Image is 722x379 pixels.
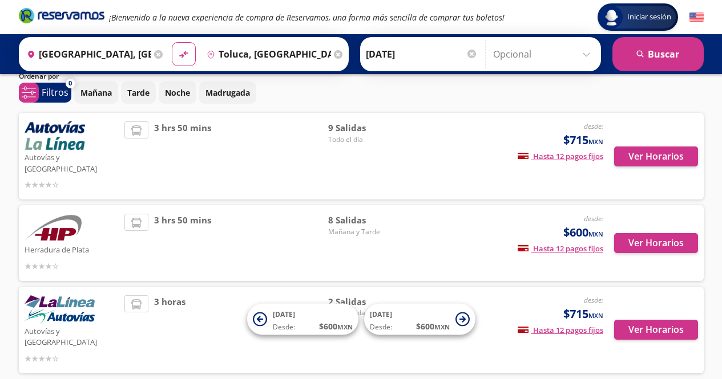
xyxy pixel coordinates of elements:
button: Tarde [121,81,156,104]
span: [DATE] [370,309,392,319]
a: Brand Logo [19,7,104,27]
button: [DATE]Desde:$600MXN [247,304,358,335]
span: Todo el día [328,135,408,145]
span: Desde: [370,322,392,332]
input: Buscar Origen [22,40,151,68]
span: 3 hrs 50 mins [154,121,211,191]
em: desde: [584,295,603,305]
button: Buscar [612,37,704,71]
button: Ver Horarios [614,320,698,340]
img: Herradura de Plata [25,214,82,242]
input: Opcional [493,40,595,68]
button: [DATE]Desde:$600MXN [364,304,475,335]
span: 9 Salidas [328,121,408,135]
p: Ordenar por [19,71,59,81]
span: $600 [563,224,603,241]
button: Ver Horarios [614,146,698,166]
small: MXN [588,137,603,146]
span: Iniciar sesión [623,11,676,23]
span: 0 [68,79,72,88]
span: Hasta 12 pagos fijos [518,325,603,335]
small: MXN [337,323,353,331]
p: Autovías y [GEOGRAPHIC_DATA] [25,150,119,174]
small: MXN [588,311,603,320]
button: Noche [159,81,196,104]
input: Buscar Destino [202,40,331,68]
span: 2 Salidas [328,295,408,308]
button: English [689,10,704,25]
button: Ver Horarios [614,233,698,253]
p: Filtros [42,85,68,99]
span: Desde: [273,322,295,332]
img: Autovías y La Línea [25,295,95,324]
small: MXN [588,230,603,238]
small: MXN [434,323,450,331]
span: 3 horas [154,295,185,365]
span: $715 [563,305,603,323]
span: 8 Salidas [328,214,408,227]
p: Noche [165,87,190,99]
span: Mañana y Tarde [328,227,408,237]
p: Madrugada [205,87,250,99]
span: Hasta 12 pagos fijos [518,243,603,254]
button: Mañana [74,81,118,104]
p: Tarde [127,87,150,99]
i: Brand Logo [19,7,104,24]
span: $ 600 [319,320,353,332]
p: Mañana [80,87,112,99]
span: $ 600 [416,320,450,332]
button: Madrugada [199,81,256,104]
button: 0Filtros [19,83,71,103]
span: 3 hrs 50 mins [154,214,211,272]
p: Autovías y [GEOGRAPHIC_DATA] [25,324,119,348]
input: Elegir Fecha [366,40,478,68]
em: desde: [584,121,603,131]
span: [DATE] [273,309,295,319]
em: ¡Bienvenido a la nueva experiencia de compra de Reservamos, una forma más sencilla de comprar tus... [109,12,505,23]
p: Herradura de Plata [25,242,119,256]
em: desde: [584,214,603,223]
img: Autovías y La Línea [25,121,85,150]
span: Hasta 12 pagos fijos [518,151,603,161]
span: $715 [563,132,603,149]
